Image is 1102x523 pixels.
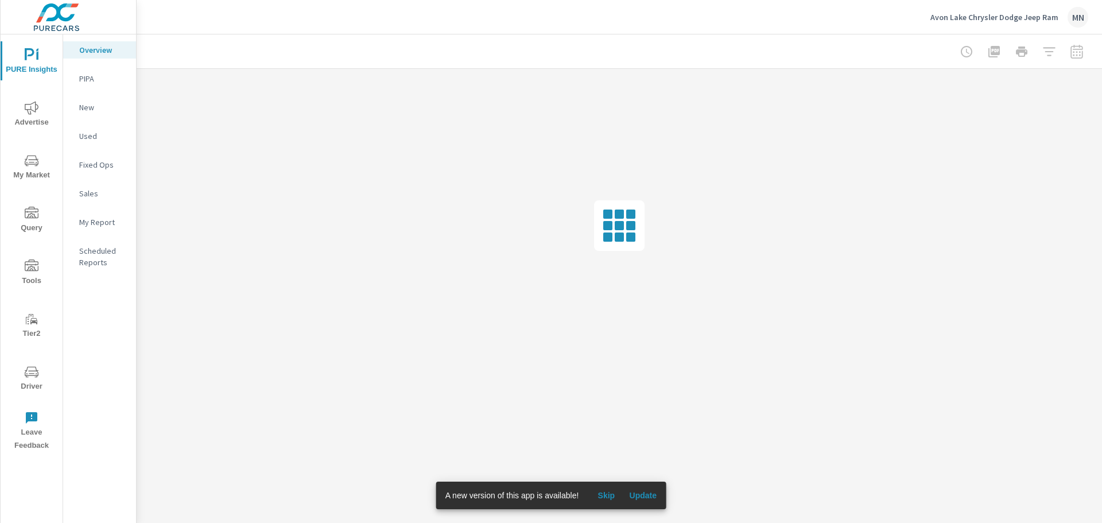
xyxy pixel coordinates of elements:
p: Scheduled Reports [79,245,127,268]
span: Tier2 [4,312,59,340]
div: Used [63,127,136,145]
button: Skip [588,486,624,505]
div: Sales [63,185,136,202]
span: Leave Feedback [4,411,59,452]
p: Used [79,130,127,142]
p: Overview [79,44,127,56]
span: Query [4,207,59,235]
p: Sales [79,188,127,199]
div: Overview [63,41,136,59]
div: Scheduled Reports [63,242,136,271]
span: A new version of this app is available! [445,491,579,500]
span: Advertise [4,101,59,129]
div: MN [1068,7,1088,28]
p: New [79,102,127,113]
div: My Report [63,214,136,231]
span: Skip [592,490,620,501]
span: Tools [4,259,59,288]
div: Fixed Ops [63,156,136,173]
div: nav menu [1,34,63,457]
span: Driver [4,365,59,393]
p: Fixed Ops [79,159,127,171]
span: My Market [4,154,59,182]
span: Update [629,490,657,501]
p: Avon Lake Chrysler Dodge Jeep Ram [930,12,1058,22]
p: My Report [79,216,127,228]
span: PURE Insights [4,48,59,76]
p: PIPA [79,73,127,84]
div: New [63,99,136,116]
div: PIPA [63,70,136,87]
button: Update [624,486,661,505]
